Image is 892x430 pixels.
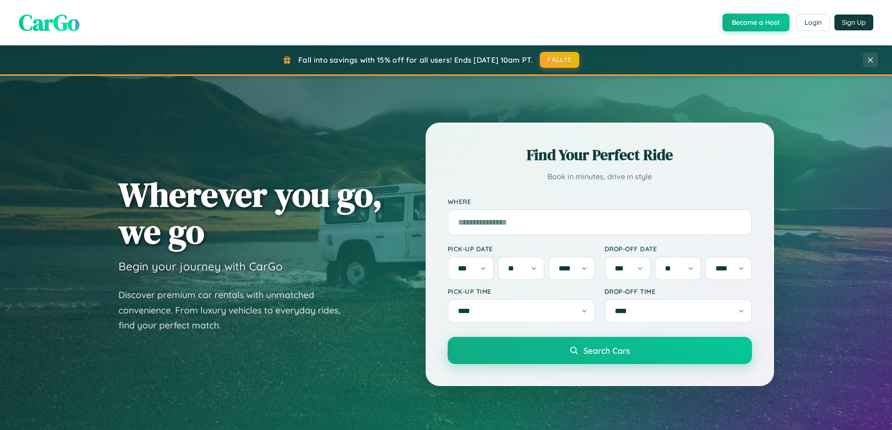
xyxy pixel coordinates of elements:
button: Login [796,14,830,31]
label: Drop-off Date [604,245,752,253]
span: CarGo [19,7,80,38]
h2: Find Your Perfect Ride [448,145,752,165]
button: Search Cars [448,337,752,364]
label: Pick-up Time [448,287,595,295]
span: Fall into savings with 15% off for all users! Ends [DATE] 10am PT. [298,55,533,65]
p: Discover premium car rentals with unmatched convenience. From luxury vehicles to everyday rides, ... [118,287,353,333]
button: FALL15 [540,52,579,68]
label: Drop-off Time [604,287,752,295]
h3: Begin your journey with CarGo [118,259,283,273]
h1: Wherever you go, we go [118,176,383,250]
label: Pick-up Date [448,245,595,253]
p: Book in minutes, drive in style [448,170,752,183]
button: Become a Host [722,14,789,31]
label: Where [448,197,752,205]
span: Search Cars [583,345,630,356]
button: Sign Up [834,15,873,30]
